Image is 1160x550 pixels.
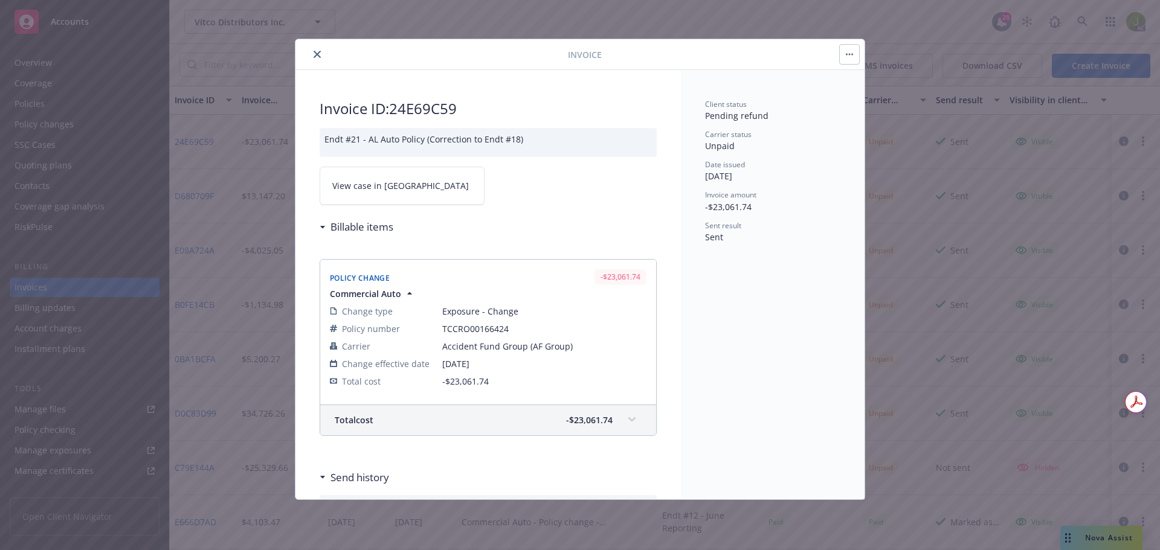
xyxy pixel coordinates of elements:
span: [DATE] [705,170,732,182]
span: Accident Fund Group (AF Group) [442,340,646,353]
span: [DATE] [442,357,646,370]
span: Change effective date [342,357,430,370]
button: close [310,47,324,62]
span: Carrier [342,340,370,353]
span: Policy Change [330,273,390,283]
h3: Billable items [330,219,393,235]
h3: Send history [330,470,389,485]
span: TCCRO00166424 [442,322,646,335]
span: Carrier status [705,129,752,139]
div: Totalcost-$23,061.74 [320,405,656,435]
span: Invoice [568,48,602,61]
span: Exposure - Change [442,305,646,318]
button: Commercial Auto [330,287,416,300]
span: -$23,061.74 [705,201,752,213]
span: Policy number [342,322,400,335]
div: Send history [320,470,389,485]
div: Endt #21 - AL Auto Policy (Correction to Endt #18) [320,128,657,157]
span: Sent result [705,220,741,231]
span: Change type [342,305,393,318]
span: Date issued [705,159,745,170]
h2: Invoice ID: 24E69C59 [320,99,657,118]
span: Client status [705,99,747,109]
span: Commercial Auto [330,287,401,300]
span: -$23,061.74 [566,414,613,426]
span: Total cost [335,414,373,426]
span: Unpaid [705,140,735,152]
a: View case in [GEOGRAPHIC_DATA] [320,167,485,205]
span: Invoice amount [705,190,756,200]
span: Total cost [342,375,381,388]
div: Billable items [320,219,393,235]
span: -$23,061.74 [442,376,489,387]
span: Sent [705,231,723,243]
span: Pending refund [705,110,768,121]
span: View case in [GEOGRAPHIC_DATA] [332,179,469,192]
div: -$23,061.74 [594,269,646,284]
